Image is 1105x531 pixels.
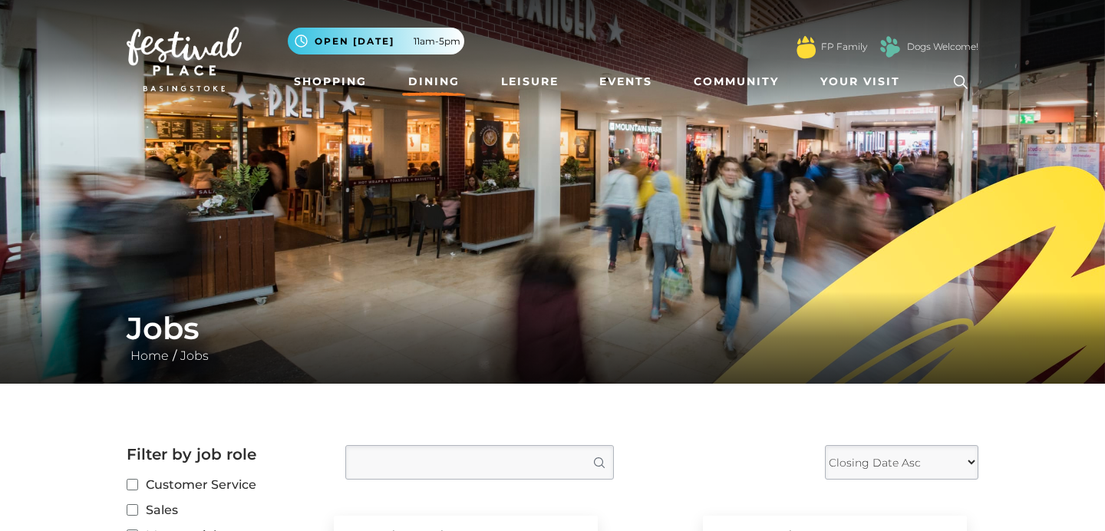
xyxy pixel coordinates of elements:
button: Open [DATE] 11am-5pm [288,28,464,54]
span: Your Visit [820,74,900,90]
a: Dogs Welcome! [907,40,978,54]
img: Festival Place Logo [127,27,242,91]
a: Dining [402,68,466,96]
a: Shopping [288,68,373,96]
a: Your Visit [814,68,914,96]
a: FP Family [821,40,867,54]
a: Community [688,68,785,96]
span: 11am-5pm [414,35,460,48]
a: Events [593,68,658,96]
a: Home [127,348,173,363]
div: / [115,310,990,365]
label: Customer Service [127,475,322,494]
span: Open [DATE] [315,35,394,48]
h1: Jobs [127,310,978,347]
a: Leisure [495,68,565,96]
h2: Filter by job role [127,445,322,463]
label: Sales [127,500,322,519]
a: Jobs [176,348,213,363]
